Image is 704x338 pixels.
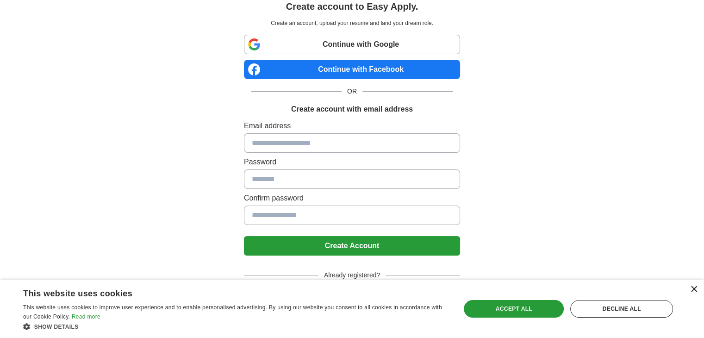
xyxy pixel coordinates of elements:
[23,304,442,320] span: This website uses cookies to improve user experience and to enable personalised advertising. By u...
[690,286,697,293] div: Close
[464,300,564,318] div: Accept all
[244,193,460,204] label: Confirm password
[23,322,448,331] div: Show details
[570,300,673,318] div: Decline all
[244,60,460,79] a: Continue with Facebook
[34,324,79,330] span: Show details
[342,87,362,96] span: OR
[244,236,460,256] button: Create Account
[72,313,100,320] a: Read more, opens a new window
[318,270,386,280] span: Already registered?
[291,104,413,115] h1: Create account with email address
[23,285,424,299] div: This website uses cookies
[244,35,460,54] a: Continue with Google
[246,19,458,27] p: Create an account, upload your resume and land your dream role.
[244,156,460,168] label: Password
[244,120,460,131] label: Email address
